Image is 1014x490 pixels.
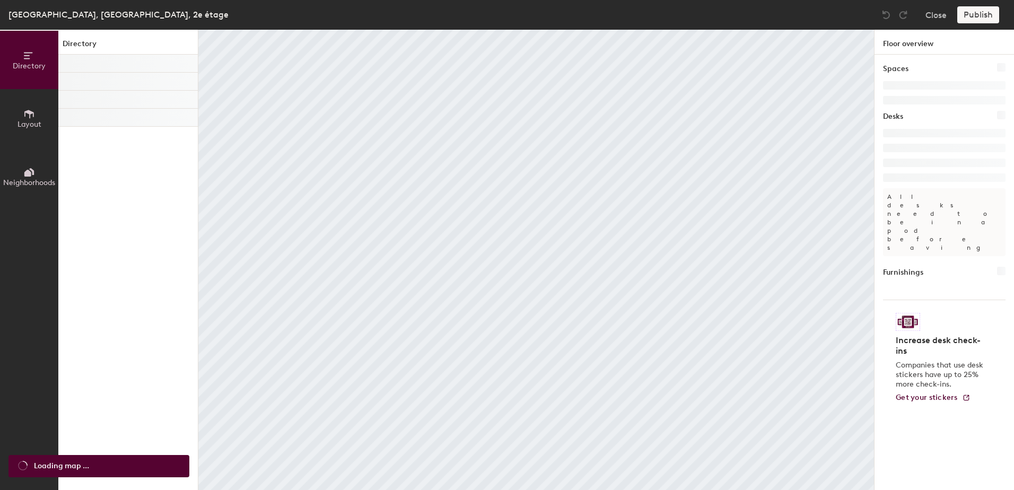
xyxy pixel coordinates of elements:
h1: Desks [883,111,903,122]
h1: Furnishings [883,267,923,278]
div: [GEOGRAPHIC_DATA], [GEOGRAPHIC_DATA], 2e étage [8,8,229,21]
img: Sticker logo [896,313,920,331]
span: Neighborhoods [3,178,55,187]
span: Loading map ... [34,460,89,472]
h4: Increase desk check-ins [896,335,986,356]
a: Get your stickers [896,393,971,402]
p: Companies that use desk stickers have up to 25% more check-ins. [896,361,986,389]
button: Close [925,6,947,23]
p: All desks need to be in a pod before saving [883,188,1006,256]
span: Directory [13,62,46,71]
h1: Spaces [883,63,908,75]
img: Undo [881,10,891,20]
img: Redo [898,10,908,20]
span: Get your stickers [896,393,958,402]
span: Layout [18,120,41,129]
h1: Directory [58,38,198,55]
h1: Floor overview [875,30,1014,55]
canvas: Map [198,30,874,490]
